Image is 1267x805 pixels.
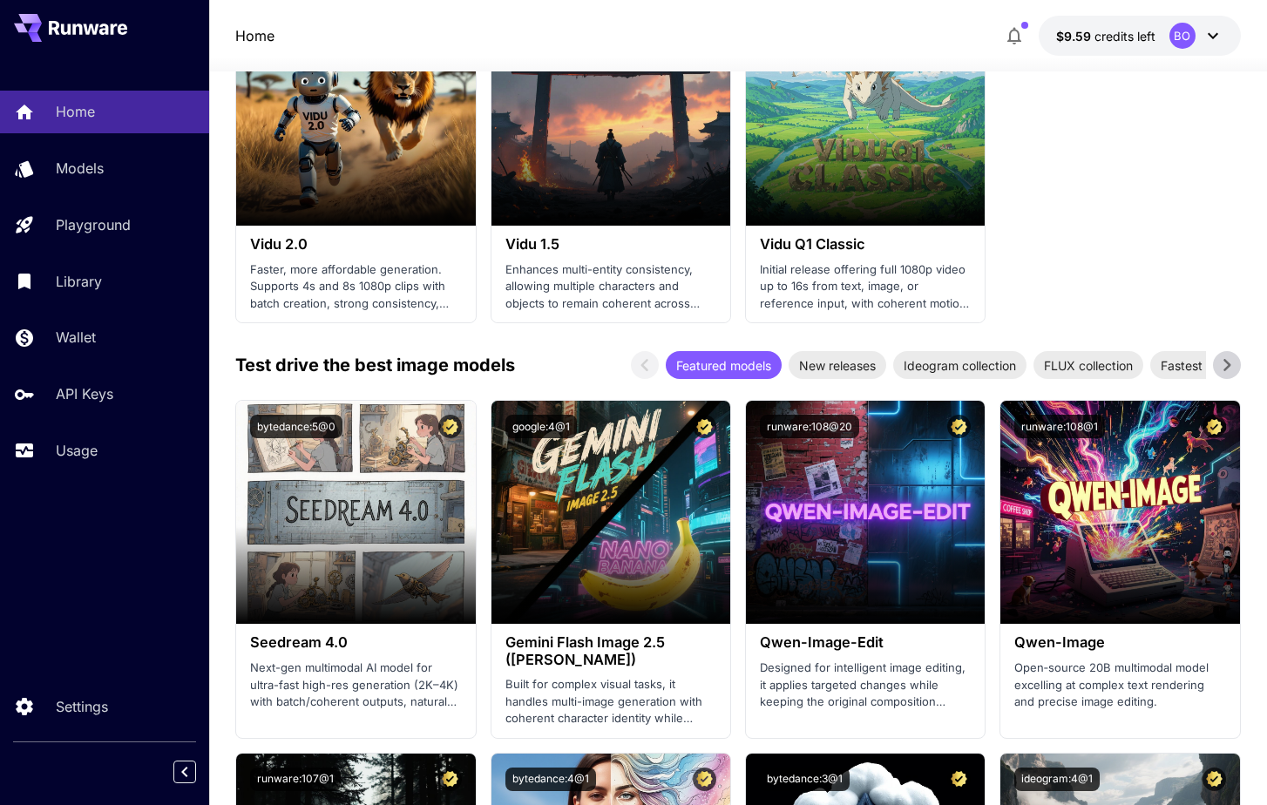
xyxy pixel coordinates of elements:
h3: Seedream 4.0 [250,634,461,651]
img: alt [236,401,475,624]
div: Collapse sidebar [186,756,209,788]
span: Fastest models [1150,356,1257,375]
p: Enhances multi-entity consistency, allowing multiple characters and objects to remain coherent ac... [505,261,716,313]
button: Certified Model – Vetted for best performance and includes a commercial license. [438,768,462,791]
img: alt [236,3,475,226]
button: bytedance:5@0 [250,415,342,438]
p: Settings [56,696,108,717]
span: Ideogram collection [893,356,1026,375]
span: New releases [789,356,886,375]
button: Certified Model – Vetted for best performance and includes a commercial license. [438,415,462,438]
p: API Keys [56,383,113,404]
button: bytedance:4@1 [505,768,596,791]
div: $9.59326 [1056,27,1155,45]
button: Collapse sidebar [173,761,196,783]
span: credits left [1094,29,1155,44]
button: Certified Model – Vetted for best performance and includes a commercial license. [947,768,971,791]
h3: Vidu Q1 Classic [760,236,971,253]
p: Models [56,158,104,179]
div: BO [1169,23,1196,49]
button: Certified Model – Vetted for best performance and includes a commercial license. [947,415,971,438]
p: Open‑source 20B multimodal model excelling at complex text rendering and precise image editing. [1014,660,1225,711]
p: Wallet [56,327,96,348]
p: Playground [56,214,131,235]
button: Certified Model – Vetted for best performance and includes a commercial license. [1203,768,1226,791]
button: Certified Model – Vetted for best performance and includes a commercial license. [1203,415,1226,438]
img: alt [491,3,730,226]
div: New releases [789,351,886,379]
img: alt [491,401,730,624]
p: Usage [56,440,98,461]
img: alt [746,3,985,226]
button: Certified Model – Vetted for best performance and includes a commercial license. [693,415,716,438]
p: Next-gen multimodal AI model for ultra-fast high-res generation (2K–4K) with batch/coherent outpu... [250,660,461,711]
button: runware:108@20 [760,415,859,438]
button: runware:107@1 [250,768,341,791]
button: Certified Model – Vetted for best performance and includes a commercial license. [693,768,716,791]
p: Library [56,271,102,292]
p: Test drive the best image models [235,352,515,378]
p: Designed for intelligent image editing, it applies targeted changes while keeping the original co... [760,660,971,711]
span: Featured models [666,356,782,375]
button: ideogram:4@1 [1014,768,1100,791]
p: Home [56,101,95,122]
div: FLUX collection [1033,351,1143,379]
button: runware:108@1 [1014,415,1105,438]
h3: Qwen-Image-Edit [760,634,971,651]
p: Initial release offering full 1080p video up to 16s from text, image, or reference input, with co... [760,261,971,313]
button: bytedance:3@1 [760,768,850,791]
p: Built for complex visual tasks, it handles multi-image generation with coherent character identit... [505,676,716,727]
button: google:4@1 [505,415,577,438]
img: alt [746,401,985,624]
nav: breadcrumb [235,25,274,46]
div: Fastest models [1150,351,1257,379]
span: $9.59 [1056,29,1094,44]
p: Faster, more affordable generation. Supports 4s and 8s 1080p clips with batch creation, strong co... [250,261,461,313]
button: $9.59326BO [1039,16,1241,56]
h3: Vidu 1.5 [505,236,716,253]
h3: Gemini Flash Image 2.5 ([PERSON_NAME]) [505,634,716,667]
a: Home [235,25,274,46]
img: alt [1000,401,1239,624]
div: Featured models [666,351,782,379]
h3: Vidu 2.0 [250,236,461,253]
h3: Qwen-Image [1014,634,1225,651]
span: FLUX collection [1033,356,1143,375]
div: Ideogram collection [893,351,1026,379]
